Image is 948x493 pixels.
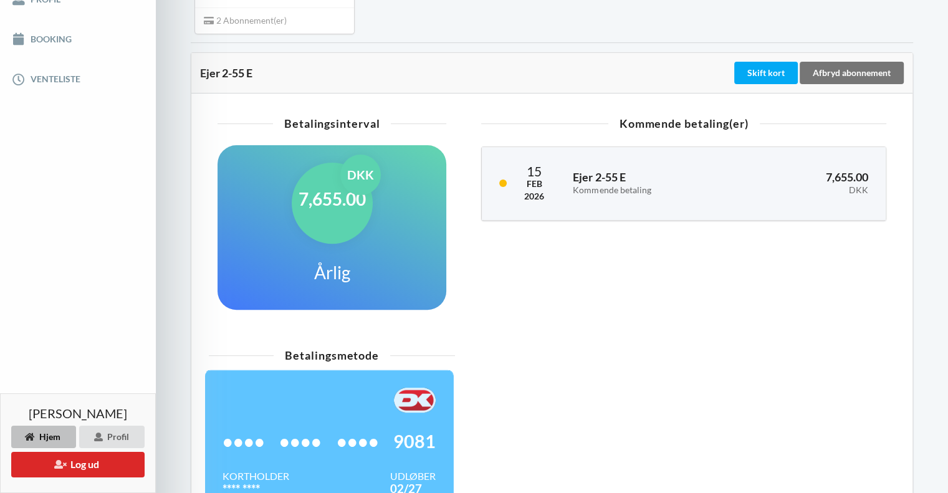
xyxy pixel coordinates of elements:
[223,435,265,448] span: ••••
[279,435,322,448] span: ••••
[481,118,886,129] div: Kommende betaling(er)
[29,407,127,419] span: [PERSON_NAME]
[340,155,381,195] div: DKK
[314,261,350,284] h1: Årlig
[11,452,145,477] button: Log ud
[573,185,729,196] div: Kommende betaling
[204,15,287,26] span: 2 Abonnement(er)
[734,62,798,84] div: Skift kort
[747,170,868,195] h3: 7,655.00
[747,185,868,196] div: DKK
[200,67,732,79] div: Ejer 2-55 E
[79,426,145,448] div: Profil
[524,190,544,203] div: 2026
[393,435,436,448] span: 9081
[390,470,436,482] div: Udløber
[11,426,76,448] div: Hjem
[209,350,455,361] div: Betalingsmetode
[524,165,544,178] div: 15
[337,435,379,448] span: ••••
[524,178,544,190] div: Feb
[223,470,289,482] div: Kortholder
[218,118,446,129] div: Betalingsinterval
[800,62,904,84] div: Afbryd abonnement
[573,170,729,195] h3: Ejer 2-55 E
[394,388,436,413] img: F+AAQC4Rur0ZFP9BwAAAABJRU5ErkJggg==
[299,188,366,210] h1: 7,655.00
